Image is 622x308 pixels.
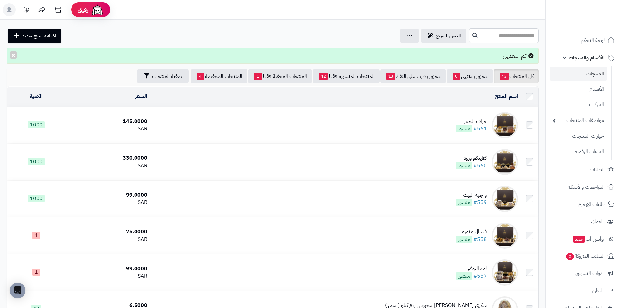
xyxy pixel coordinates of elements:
[550,33,618,48] a: لوحة التحكم
[494,69,539,83] a: كل المنتجات43
[69,265,148,272] div: 99.0000
[578,200,605,209] span: طلبات الإرجاع
[69,154,148,162] div: 330.0000
[550,162,618,178] a: الطلبات
[456,118,487,125] div: خراف الخبير
[473,125,487,133] a: #561
[447,69,493,83] a: مخزون منتهي0
[473,272,487,280] a: #557
[550,145,607,159] a: الملفات الرقمية
[566,252,605,261] span: السلات المتروكة
[69,272,148,280] div: SAR
[69,162,148,169] div: SAR
[573,236,585,243] span: جديد
[590,165,605,174] span: الطلبات
[473,235,487,243] a: #558
[456,236,472,243] span: منشور
[578,5,616,19] img: logo-2.png
[22,32,56,40] span: اضافة منتج جديد
[17,3,34,18] a: تحديثات المنصة
[436,32,461,40] span: التحرير لسريع
[135,93,147,100] a: السعر
[492,223,518,249] img: فنجال و تمرة
[456,162,472,169] span: منشور
[456,228,487,236] div: فنجال و تمرة
[456,272,472,280] span: منشور
[421,29,466,43] a: التحرير لسريع
[69,236,148,243] div: SAR
[550,82,607,96] a: الأقسام
[137,69,189,83] button: تصفية المنتجات
[591,217,604,226] span: العملاء
[569,53,605,62] span: الأقسام والمنتجات
[7,48,539,64] div: تم التعديل!
[550,231,618,247] a: وآتس آبجديد
[550,266,618,281] a: أدوات التسويق
[550,98,607,112] a: الماركات
[69,118,148,125] div: 145.0000
[550,179,618,195] a: المراجعات والأسئلة
[492,186,518,212] img: واجهة البيت
[550,214,618,229] a: العملاء
[550,248,618,264] a: السلات المتروكة0
[28,195,45,202] span: 1000
[456,191,487,199] div: واجهة البيت
[550,113,607,127] a: مواصفات المنتجات
[550,129,607,143] a: خيارات المنتجات
[456,199,472,206] span: منشور
[453,73,460,80] span: 0
[10,283,25,298] div: Open Intercom Messenger
[32,232,40,239] span: 1
[581,36,605,45] span: لوحة التحكم
[568,183,605,192] span: المراجعات والأسئلة
[572,234,604,243] span: وآتس آب
[456,125,472,132] span: منشور
[550,283,618,299] a: التقارير
[254,73,262,80] span: 1
[492,112,518,138] img: خراف الخبير
[456,265,487,272] div: لمة التوفير
[492,259,518,286] img: لمة التوفير
[8,29,61,43] a: اضافة منتج جديد
[152,72,183,80] span: تصفية المنتجات
[591,286,604,295] span: التقارير
[313,69,380,83] a: المنتجات المنشورة فقط42
[69,125,148,133] div: SAR
[91,3,104,16] img: ai-face.png
[30,93,43,100] a: الكمية
[32,269,40,276] span: 1
[319,73,328,80] span: 42
[500,73,509,80] span: 43
[28,121,45,128] span: 1000
[69,191,148,199] div: 99.0000
[10,51,17,59] button: ×
[566,253,574,260] span: 0
[28,158,45,165] span: 1000
[197,73,204,80] span: 4
[456,154,487,162] div: كفايتكم وزود
[69,228,148,236] div: 75.0000
[473,162,487,169] a: #560
[191,69,247,83] a: المنتجات المخفضة4
[550,67,607,81] a: المنتجات
[550,197,618,212] a: طلبات الإرجاع
[495,93,518,100] a: اسم المنتج
[78,6,88,14] span: رفيق
[248,69,312,83] a: المنتجات المخفية فقط1
[386,73,395,80] span: 13
[380,69,446,83] a: مخزون قارب على النفاذ13
[473,198,487,206] a: #559
[575,269,604,278] span: أدوات التسويق
[492,149,518,175] img: كفايتكم وزود
[69,199,148,206] div: SAR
